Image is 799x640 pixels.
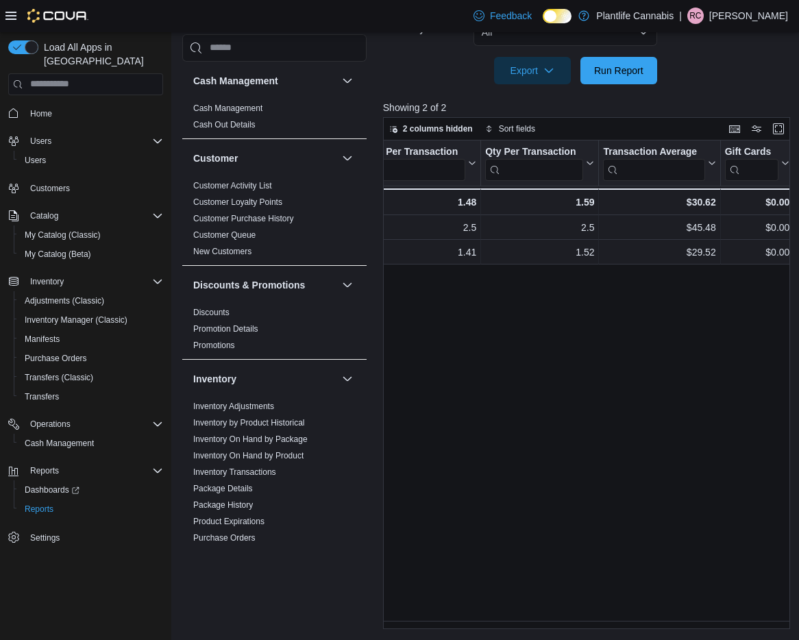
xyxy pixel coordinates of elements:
[193,230,256,240] a: Customer Queue
[19,312,133,328] a: Inventory Manager (Classic)
[38,40,163,68] span: Load All Apps in [GEOGRAPHIC_DATA]
[358,194,476,210] div: 1.48
[30,532,60,543] span: Settings
[193,516,265,527] span: Product Expirations
[25,528,163,545] span: Settings
[14,387,169,406] button: Transfers
[19,501,163,517] span: Reports
[193,308,230,317] a: Discounts
[480,121,541,137] button: Sort fields
[25,133,57,149] button: Users
[193,450,304,461] span: Inventory On Hand by Product
[25,249,91,260] span: My Catalog (Beta)
[25,273,163,290] span: Inventory
[25,334,60,345] span: Manifests
[3,461,169,480] button: Reports
[193,484,253,493] a: Package Details
[25,416,76,432] button: Operations
[19,293,110,309] a: Adjustments (Classic)
[689,8,701,24] span: RC
[193,74,278,88] h3: Cash Management
[25,106,58,122] a: Home
[3,272,169,291] button: Inventory
[193,181,272,190] a: Customer Activity List
[748,121,765,137] button: Display options
[25,230,101,241] span: My Catalog (Classic)
[3,527,169,547] button: Settings
[474,19,657,46] button: All
[679,8,682,24] p: |
[193,418,305,428] a: Inventory by Product Historical
[485,219,594,236] div: 2.5
[193,417,305,428] span: Inventory by Product Historical
[19,246,163,262] span: My Catalog (Beta)
[596,8,674,24] p: Plantlife Cannabis
[193,533,256,543] a: Purchase Orders
[25,295,104,306] span: Adjustments (Classic)
[14,225,169,245] button: My Catalog (Classic)
[603,194,715,210] div: $30.62
[3,206,169,225] button: Catalog
[193,401,274,412] span: Inventory Adjustments
[193,119,256,130] span: Cash Out Details
[193,517,265,526] a: Product Expirations
[193,278,336,292] button: Discounts & Promotions
[193,434,308,444] a: Inventory On Hand by Package
[14,245,169,264] button: My Catalog (Beta)
[543,23,543,24] span: Dark Mode
[603,219,715,236] div: $45.48
[193,434,308,445] span: Inventory On Hand by Package
[485,145,583,180] div: Qty Per Transaction
[485,145,594,180] button: Qty Per Transaction
[25,463,163,479] span: Reports
[19,482,85,498] a: Dashboards
[25,438,94,449] span: Cash Management
[193,230,256,241] span: Customer Queue
[468,2,537,29] a: Feedback
[193,500,253,510] span: Package History
[25,353,87,364] span: Purchase Orders
[358,244,477,260] div: 1.41
[339,150,356,167] button: Customer
[14,480,169,500] a: Dashboards
[193,278,305,292] h3: Discounts & Promotions
[19,293,163,309] span: Adjustments (Classic)
[339,73,356,89] button: Cash Management
[193,323,258,334] span: Promotion Details
[724,145,789,180] button: Gift Cards
[19,482,163,498] span: Dashboards
[193,103,262,114] span: Cash Management
[193,483,253,494] span: Package Details
[182,177,367,265] div: Customer
[193,197,282,208] span: Customer Loyalty Points
[193,532,256,543] span: Purchase Orders
[14,330,169,349] button: Manifests
[193,74,336,88] button: Cash Management
[193,197,282,207] a: Customer Loyalty Points
[358,145,465,158] div: Items Per Transaction
[358,145,476,180] button: Items Per Transaction
[182,304,367,359] div: Discounts & Promotions
[19,331,163,347] span: Manifests
[30,419,71,430] span: Operations
[182,100,367,138] div: Cash Management
[193,341,235,350] a: Promotions
[3,415,169,434] button: Operations
[193,151,336,165] button: Customer
[14,368,169,387] button: Transfers (Classic)
[25,391,59,402] span: Transfers
[193,467,276,477] a: Inventory Transactions
[193,120,256,130] a: Cash Out Details
[594,64,643,77] span: Run Report
[25,463,64,479] button: Reports
[8,98,163,583] nav: Complex example
[499,123,535,134] span: Sort fields
[603,145,704,180] div: Transaction Average
[30,108,52,119] span: Home
[339,277,356,293] button: Discounts & Promotions
[30,276,64,287] span: Inventory
[494,57,571,84] button: Export
[25,180,163,197] span: Customers
[580,57,657,84] button: Run Report
[25,530,65,546] a: Settings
